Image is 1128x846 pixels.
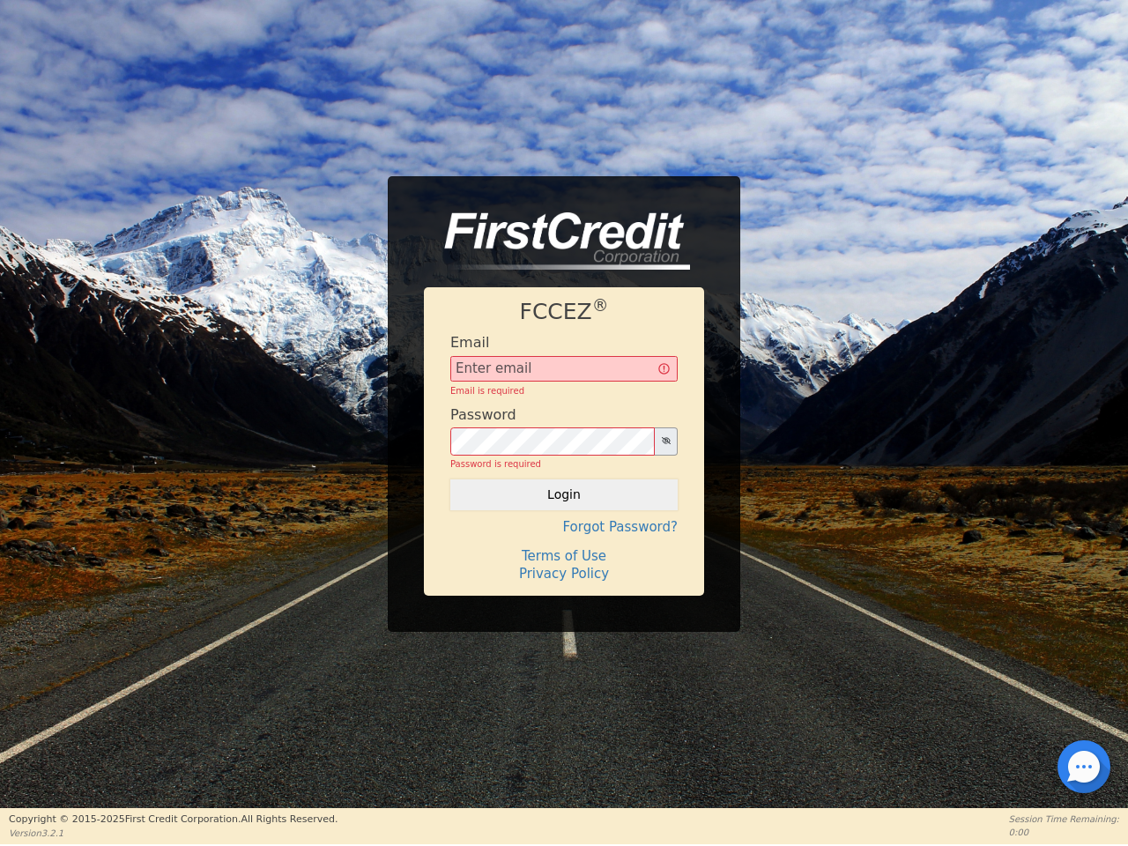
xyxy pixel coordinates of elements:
button: Login [450,479,678,509]
span: All Rights Reserved. [241,813,338,825]
p: Version 3.2.1 [9,827,338,840]
input: password [450,427,655,456]
img: logo-CMu_cnol.png [424,212,690,271]
p: Session Time Remaining: [1009,813,1119,826]
input: Enter email [450,356,678,382]
h4: Privacy Policy [450,566,678,582]
h4: Forgot Password? [450,519,678,535]
div: Email is required [450,384,678,397]
p: Copyright © 2015- 2025 First Credit Corporation. [9,813,338,827]
h4: Terms of Use [450,548,678,564]
h4: Password [450,406,516,423]
p: 0:00 [1009,826,1119,839]
div: Password is required [450,457,678,471]
h4: Email [450,334,489,351]
sup: ® [592,296,609,315]
h1: FCCEZ [450,299,678,325]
